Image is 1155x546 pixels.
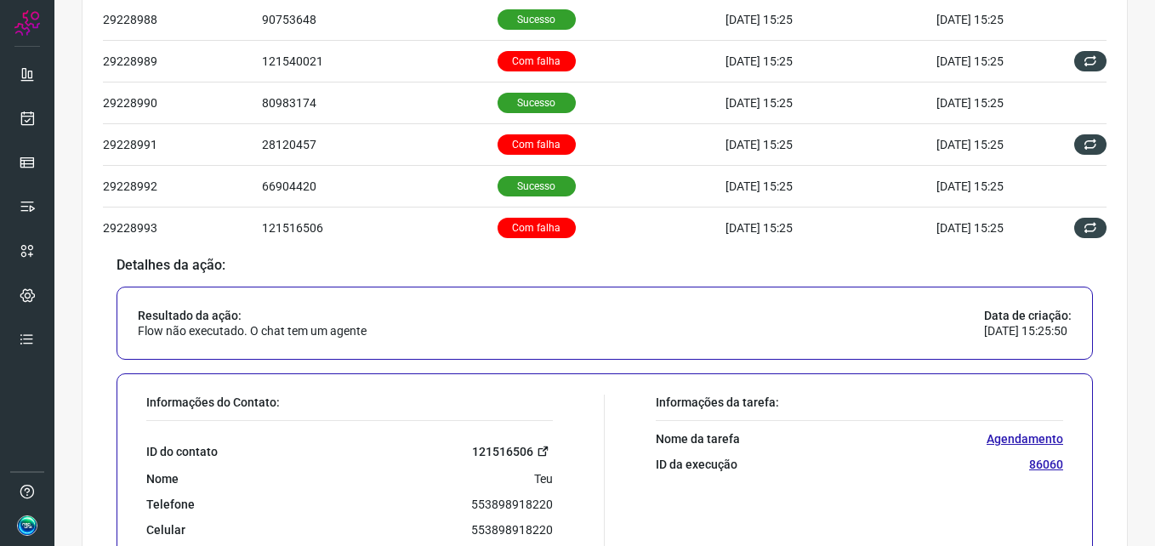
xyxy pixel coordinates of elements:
[14,10,40,36] img: Logo
[146,395,553,410] p: Informações do Contato:
[103,82,262,123] td: 29228990
[725,82,936,123] td: [DATE] 15:25
[103,165,262,207] td: 29228992
[17,515,37,536] img: d1faacb7788636816442e007acca7356.jpg
[498,51,576,71] p: Com falha
[498,9,576,30] p: Sucesso
[1029,457,1063,472] p: 86060
[725,40,936,82] td: [DATE] 15:25
[656,431,740,446] p: Nome da tarefa
[936,82,1055,123] td: [DATE] 15:25
[146,497,195,512] p: Telefone
[472,441,553,461] a: 121516506
[471,497,553,512] p: 553898918220
[138,323,367,338] p: Flow não executado. O chat tem um agente
[936,207,1055,248] td: [DATE] 15:25
[498,218,576,238] p: Com falha
[725,165,936,207] td: [DATE] 15:25
[262,207,498,248] td: 121516506
[262,40,498,82] td: 121540021
[498,134,576,155] p: Com falha
[936,123,1055,165] td: [DATE] 15:25
[534,471,553,486] p: Teu
[984,323,1072,338] p: [DATE] 15:25:50
[103,207,262,248] td: 29228993
[498,93,576,113] p: Sucesso
[987,431,1063,446] p: Agendamento
[262,165,498,207] td: 66904420
[103,40,262,82] td: 29228989
[262,123,498,165] td: 28120457
[146,522,185,537] p: Celular
[725,207,936,248] td: [DATE] 15:25
[656,395,1063,410] p: Informações da tarefa:
[471,522,553,537] p: 553898918220
[146,471,179,486] p: Nome
[656,457,737,472] p: ID da execução
[936,40,1055,82] td: [DATE] 15:25
[138,308,367,323] p: Resultado da ação:
[725,123,936,165] td: [DATE] 15:25
[984,308,1072,323] p: Data de criação:
[936,165,1055,207] td: [DATE] 15:25
[103,123,262,165] td: 29228991
[146,444,218,459] p: ID do contato
[498,176,576,196] p: Sucesso
[262,82,498,123] td: 80983174
[117,258,1093,273] p: Detalhes da ação:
